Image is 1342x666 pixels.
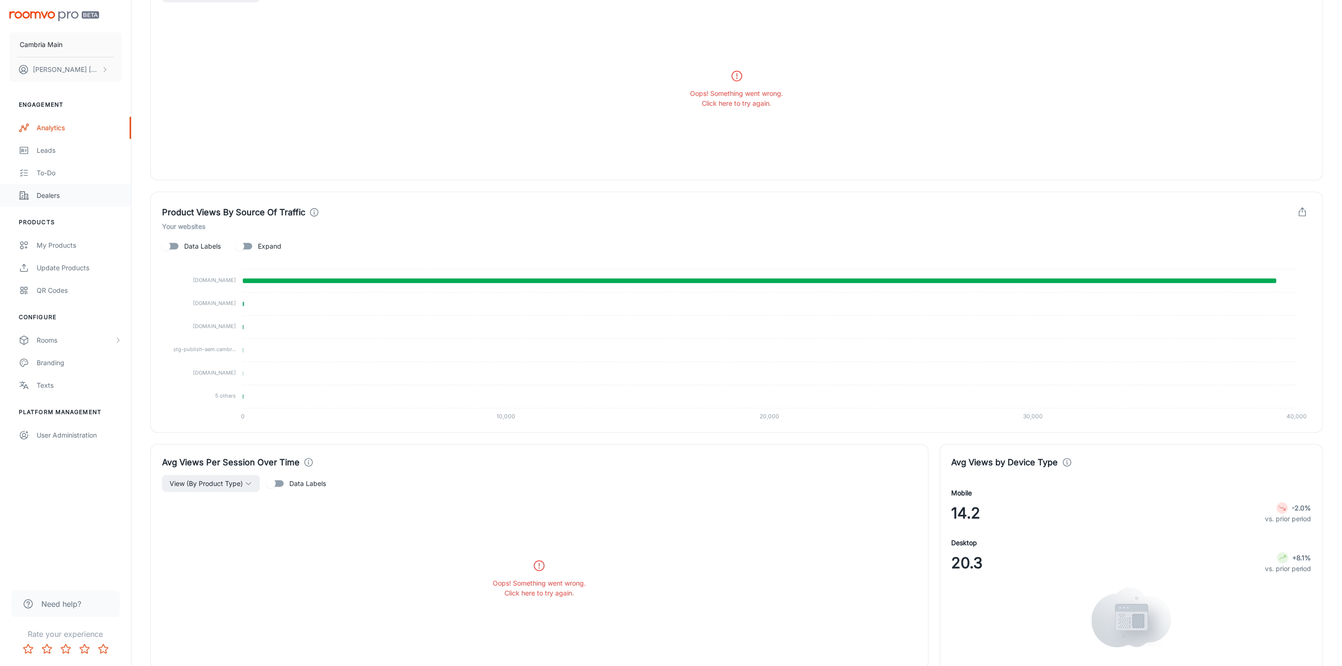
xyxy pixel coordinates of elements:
[1292,554,1311,562] strong: +8.1%
[37,358,122,368] div: Branding
[94,640,113,658] button: Rate 5 star
[33,64,99,75] p: [PERSON_NAME] [PERSON_NAME]
[952,538,977,548] h4: Desktop
[37,285,122,296] div: QR Codes
[493,588,586,598] p: Click here to try again.
[952,502,981,525] span: 14.2
[37,380,122,391] div: Texts
[173,346,236,353] tspan: stg-publish-aem.cambr...
[690,88,783,98] p: Oops! Something went wrong.
[1265,564,1311,574] p: vs. prior period
[241,413,245,420] tspan: 0
[37,168,122,178] div: To-do
[162,456,300,469] h4: Avg Views Per Session Over Time
[215,392,236,399] tspan: 5 others
[20,39,62,50] p: Cambria Main
[760,413,780,420] tspan: 20,000
[952,552,983,574] span: 20.3
[8,628,124,640] p: Rate your experience
[162,221,1311,232] h6: Your websites
[37,123,122,133] div: Analytics
[162,206,305,219] h4: Product Views By Source Of Traffic
[193,277,236,283] tspan: [DOMAIN_NAME]
[1265,514,1311,524] p: vs. prior period
[19,640,38,658] button: Rate 1 star
[170,478,243,489] span: View (By Product Type)
[193,323,236,329] tspan: [DOMAIN_NAME]
[690,98,783,108] p: Click here to try again.
[493,578,586,588] p: Oops! Something went wrong.
[1287,413,1307,420] tspan: 40,000
[289,478,326,489] span: Data Labels
[1292,504,1311,512] strong: -2.0%
[952,488,972,498] h4: Mobile
[9,57,122,82] button: [PERSON_NAME] [PERSON_NAME]
[952,456,1058,469] h4: Avg Views by Device Type
[38,640,56,658] button: Rate 2 star
[497,413,516,420] tspan: 10,000
[184,241,221,251] span: Data Labels
[162,475,260,492] button: View (By Product Type)
[1092,588,1171,648] img: views.svg
[193,369,236,376] tspan: [DOMAIN_NAME]
[37,190,122,201] div: Dealers
[75,640,94,658] button: Rate 4 star
[37,335,114,345] div: Rooms
[37,430,122,440] div: User Administration
[37,145,122,156] div: Leads
[9,11,99,21] img: Roomvo PRO Beta
[41,598,81,610] span: Need help?
[56,640,75,658] button: Rate 3 star
[1024,413,1043,420] tspan: 30,000
[193,300,236,306] tspan: [DOMAIN_NAME]
[9,32,122,57] button: Cambria Main
[37,240,122,251] div: My Products
[258,241,281,251] span: Expand
[37,263,122,273] div: Update Products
